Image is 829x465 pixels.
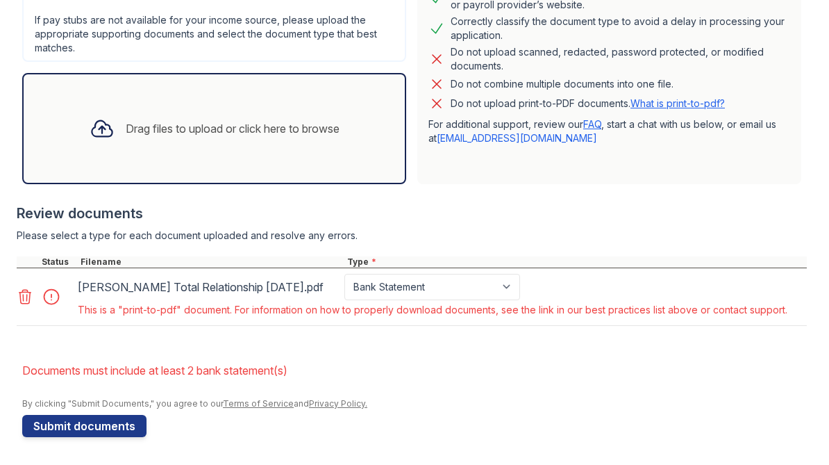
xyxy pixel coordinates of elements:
[451,97,725,111] p: Do not upload print-to-PDF documents.
[39,256,78,268] div: Status
[309,398,367,409] a: Privacy Policy.
[22,415,146,437] button: Submit documents
[451,45,790,73] div: Do not upload scanned, redacted, password protected, or modified documents.
[630,97,725,109] a: What is print-to-pdf?
[437,132,597,144] a: [EMAIL_ADDRESS][DOMAIN_NAME]
[583,118,601,130] a: FAQ
[17,229,807,243] div: Please select a type for each document uploaded and resolve any errors.
[344,256,807,268] div: Type
[451,15,790,42] div: Correctly classify the document type to avoid a delay in processing your application.
[17,204,807,223] div: Review documents
[78,276,339,298] div: [PERSON_NAME] Total Relationship [DATE].pdf
[78,303,787,317] div: This is a "print-to-pdf" document. For information on how to properly download documents, see the...
[22,357,807,384] li: Documents must include at least 2 bank statement(s)
[223,398,294,409] a: Terms of Service
[78,256,344,268] div: Filename
[126,120,340,137] div: Drag files to upload or click here to browse
[428,117,790,145] p: For additional support, review our , start a chat with us below, or email us at
[22,398,807,409] div: By clicking "Submit Documents," you agree to our and
[451,76,673,92] div: Do not combine multiple documents into one file.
